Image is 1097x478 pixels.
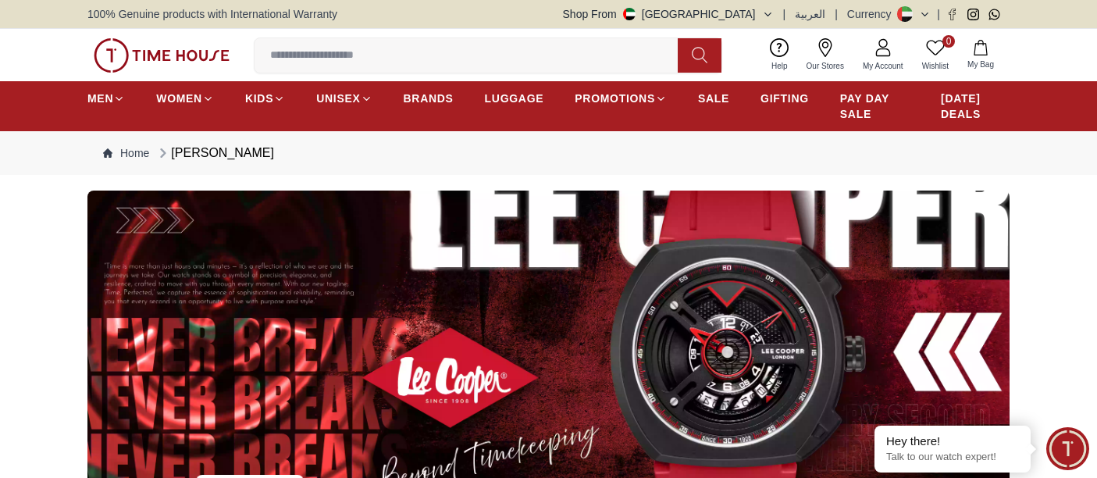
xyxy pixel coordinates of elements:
[840,91,910,122] span: PAY DAY SALE
[795,6,825,22] button: العربية
[698,91,729,106] span: SALE
[155,144,274,162] div: [PERSON_NAME]
[886,433,1019,449] div: Hey there!
[156,91,202,106] span: WOMEN
[623,8,636,20] img: United Arab Emirates
[886,451,1019,464] p: Talk to our watch expert!
[245,91,273,106] span: KIDS
[941,91,1010,122] span: [DATE] DEALS
[961,59,1000,70] span: My Bag
[958,37,1003,73] button: My Bag
[857,60,910,72] span: My Account
[87,84,125,112] a: MEN
[942,35,955,48] span: 0
[87,131,1010,175] nav: Breadcrumb
[156,84,214,112] a: WOMEN
[840,84,910,128] a: PAY DAY SALE
[835,6,838,22] span: |
[94,38,230,73] img: ...
[988,9,1000,20] a: Whatsapp
[847,6,898,22] div: Currency
[967,9,979,20] a: Instagram
[783,6,786,22] span: |
[575,91,655,106] span: PROMOTIONS
[103,145,149,161] a: Home
[797,35,853,75] a: Our Stores
[87,91,113,106] span: MEN
[245,84,285,112] a: KIDS
[913,35,958,75] a: 0Wishlist
[698,84,729,112] a: SALE
[946,9,958,20] a: Facebook
[485,84,544,112] a: LUGGAGE
[937,6,940,22] span: |
[87,6,337,22] span: 100% Genuine products with International Warranty
[800,60,850,72] span: Our Stores
[941,84,1010,128] a: [DATE] DEALS
[485,91,544,106] span: LUGGAGE
[404,91,454,106] span: BRANDS
[563,6,774,22] button: Shop From[GEOGRAPHIC_DATA]
[404,84,454,112] a: BRANDS
[760,91,809,106] span: GIFTING
[916,60,955,72] span: Wishlist
[316,84,372,112] a: UNISEX
[765,60,794,72] span: Help
[316,91,360,106] span: UNISEX
[760,84,809,112] a: GIFTING
[762,35,797,75] a: Help
[575,84,667,112] a: PROMOTIONS
[1046,427,1089,470] div: Chat Widget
